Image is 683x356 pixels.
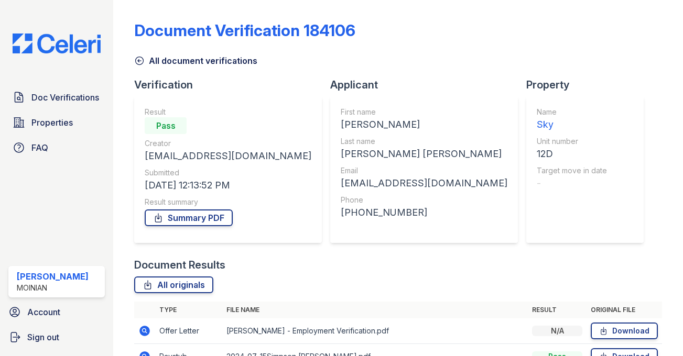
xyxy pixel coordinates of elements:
[341,147,507,161] div: [PERSON_NAME] [PERSON_NAME]
[341,165,507,176] div: Email
[31,116,73,129] span: Properties
[145,178,311,193] div: [DATE] 12:13:52 PM
[341,117,507,132] div: [PERSON_NAME]
[532,326,582,336] div: N/A
[537,136,607,147] div: Unit number
[222,302,528,318] th: File name
[145,117,187,134] div: Pass
[145,149,311,163] div: [EMAIL_ADDRESS][DOMAIN_NAME]
[341,176,507,191] div: [EMAIL_ADDRESS][DOMAIN_NAME]
[145,107,311,117] div: Result
[134,258,225,272] div: Document Results
[537,165,607,176] div: Target move in date
[537,107,607,117] div: Name
[4,302,109,322] a: Account
[537,176,607,191] div: -
[341,195,507,205] div: Phone
[27,331,59,343] span: Sign out
[526,77,652,92] div: Property
[155,318,222,344] td: Offer Letter
[27,306,60,318] span: Account
[31,91,99,104] span: Doc Verifications
[145,209,233,226] a: Summary PDF
[31,141,48,154] span: FAQ
[341,205,507,220] div: [PHONE_NUMBER]
[537,107,607,132] a: Name Sky
[537,147,607,161] div: 12D
[134,77,330,92] div: Verification
[8,137,105,158] a: FAQ
[330,77,526,92] div: Applicant
[4,34,109,53] img: CE_Logo_Blue-a8612792a0a2168367f1c8372b55b34899dd931a85d93a1a3d3e32e68fde9ad4.png
[8,87,105,108] a: Doc Verifications
[145,138,311,149] div: Creator
[591,322,658,339] a: Download
[155,302,222,318] th: Type
[134,21,355,40] div: Document Verification 184106
[341,107,507,117] div: First name
[145,168,311,178] div: Submitted
[17,283,89,293] div: Moinian
[341,136,507,147] div: Last name
[134,54,257,67] a: All document verifications
[4,327,109,348] a: Sign out
[134,276,213,293] a: All originals
[222,318,528,344] td: [PERSON_NAME] - Employment Verification.pdf
[528,302,587,318] th: Result
[145,197,311,207] div: Result summary
[8,112,105,133] a: Properties
[537,117,607,132] div: Sky
[17,270,89,283] div: [PERSON_NAME]
[587,302,662,318] th: Original file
